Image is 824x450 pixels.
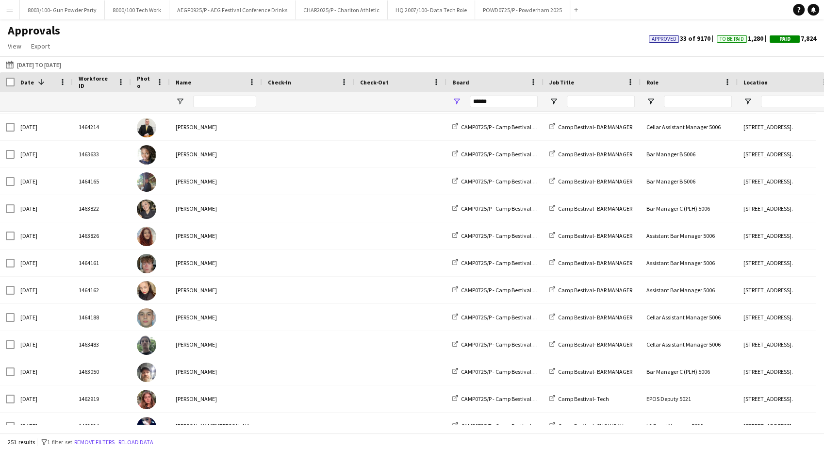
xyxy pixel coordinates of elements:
span: Approved [652,36,676,42]
a: CAMP0725/P - Camp Bestival Dorset 2025 [452,422,561,430]
button: Open Filter Menu [646,97,655,106]
a: Camp Bestival- BAR MANAGER [549,341,632,348]
div: [PERSON_NAME] [170,168,262,195]
div: [DATE] [15,168,73,195]
span: CAMP0725/P - Camp Bestival Dorset 2025 [461,150,561,158]
div: 1463050 [73,358,131,385]
button: CHAR2025/P - Charlton Athletic [296,0,388,19]
input: Board Filter Input [470,96,538,107]
a: CAMP0725/P - Camp Bestival Dorset 2025 [452,286,561,294]
div: 1463633 [73,141,131,167]
a: Export [27,40,54,52]
span: 1 filter set [47,438,72,446]
a: Camp Bestival- BAR MANAGER [549,259,632,267]
div: [PERSON_NAME] [170,222,262,249]
div: [DATE] [15,141,73,167]
button: POWD0725/P - Powderham 2025 [475,0,570,19]
button: Reload data [116,437,155,448]
button: Open Filter Menu [743,97,752,106]
div: EPOS Deputy 5021 [641,385,738,412]
span: Camp Bestival- BAR MANAGER [558,123,632,131]
a: CAMP0725/P - Camp Bestival Dorset 2025 [452,150,561,158]
img: Morgan Gunn [137,172,156,192]
div: [DATE] [15,331,73,358]
div: [DATE] [15,250,73,276]
div: [DATE] [15,304,73,331]
input: Name Filter Input [193,96,256,107]
img: Jude Hughes [137,254,156,273]
img: Izukanne Okongwu [137,145,156,165]
a: Camp Bestival- Tech [549,395,609,402]
div: [PERSON_NAME] [170,250,262,276]
button: 8003/100- Gun Powder Party [20,0,105,19]
span: Job Title [549,79,574,86]
span: CAMP0725/P - Camp Bestival Dorset 2025 [461,341,561,348]
img: Asher Crozier - Behan [137,335,156,355]
span: Camp Bestival- BAR MANAGER [558,368,632,375]
img: Archie Freer [137,118,156,137]
span: Photo [137,75,152,89]
span: CAMP0725/P - Camp Bestival Dorset 2025 [461,232,561,239]
div: [PERSON_NAME] [170,331,262,358]
div: [PERSON_NAME] [170,195,262,222]
span: CAMP0725/P - Camp Bestival Dorset 2025 [461,205,561,212]
input: Job Title Filter Input [567,96,635,107]
span: CAMP0725/P - Camp Bestival Dorset 2025 [461,259,561,267]
img: Mia Keable [137,390,156,409]
a: CAMP0725/P - Camp Bestival Dorset 2025 [452,341,561,348]
div: 1464162 [73,277,131,303]
span: Check-In [268,79,291,86]
a: Camp Bestival- BAR MANAGER [549,150,632,158]
a: Camp Bestival- BAR MANAGER [549,286,632,294]
button: [DATE] to [DATE] [4,59,63,70]
button: Open Filter Menu [452,97,461,106]
a: Camp Bestival- BAR MANAGER [549,205,632,212]
span: Camp Bestival- BAR MANAGER [558,178,632,185]
a: Camp Bestival- BAR MANAGER [549,368,632,375]
span: Role [646,79,659,86]
span: Location [743,79,768,86]
span: Export [31,42,50,50]
a: CAMP0725/P - Camp Bestival Dorset 2025 [452,368,561,375]
div: 1462924 [73,413,131,439]
div: [DATE] [15,195,73,222]
div: 1463483 [73,331,131,358]
div: [PERSON_NAME] [PERSON_NAME] [170,413,262,439]
div: [DATE] [15,222,73,249]
a: CAMP0725/P - Camp Bestival Dorset 2025 [452,123,561,131]
span: Workforce ID [79,75,114,89]
span: Camp Bestival- Tech [558,395,609,402]
span: Camp Bestival- BAR MANAGER [558,341,632,348]
span: Check-Out [360,79,389,86]
div: Bar Manager C (PLH) 5006 [641,195,738,222]
div: [DATE] [15,277,73,303]
div: 1464188 [73,304,131,331]
a: Camp Bestival- BAR MANAGER [549,232,632,239]
a: Camp Bestival- BAR MANAGER [549,178,632,185]
span: 33 of 9170 [649,34,717,43]
div: [DATE] [15,114,73,140]
input: Role Filter Input [664,96,732,107]
img: Sophie Keable [137,227,156,246]
span: Camp Bestival- BAR MANAGER [558,150,632,158]
div: Bar Manager C (PLH) 5006 [641,358,738,385]
span: Camp Bestival- BAR MANAGER [558,259,632,267]
button: Open Filter Menu [549,97,558,106]
div: 1463826 [73,222,131,249]
span: CAMP0725/P - Camp Bestival Dorset 2025 [461,286,561,294]
div: 1464214 [73,114,131,140]
span: 1,280 [717,34,770,43]
span: Camp Bestival- SHOW DAY [558,422,623,430]
div: [DATE] [15,385,73,412]
span: CAMP0725/P - Camp Bestival Dorset 2025 [461,422,561,430]
img: Max Cohen [137,308,156,328]
img: Aardvark Gillibrand [137,363,156,382]
img: sarah sarah e coyle [137,417,156,436]
div: 1462919 [73,385,131,412]
div: Bar Manager B 5006 [641,141,738,167]
div: Cellar Assistant Manager 5006 [641,331,738,358]
div: [PERSON_NAME] [170,114,262,140]
span: Board [452,79,469,86]
span: Camp Bestival- BAR MANAGER [558,314,632,321]
a: CAMP0725/P - Camp Bestival Dorset 2025 [452,314,561,321]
